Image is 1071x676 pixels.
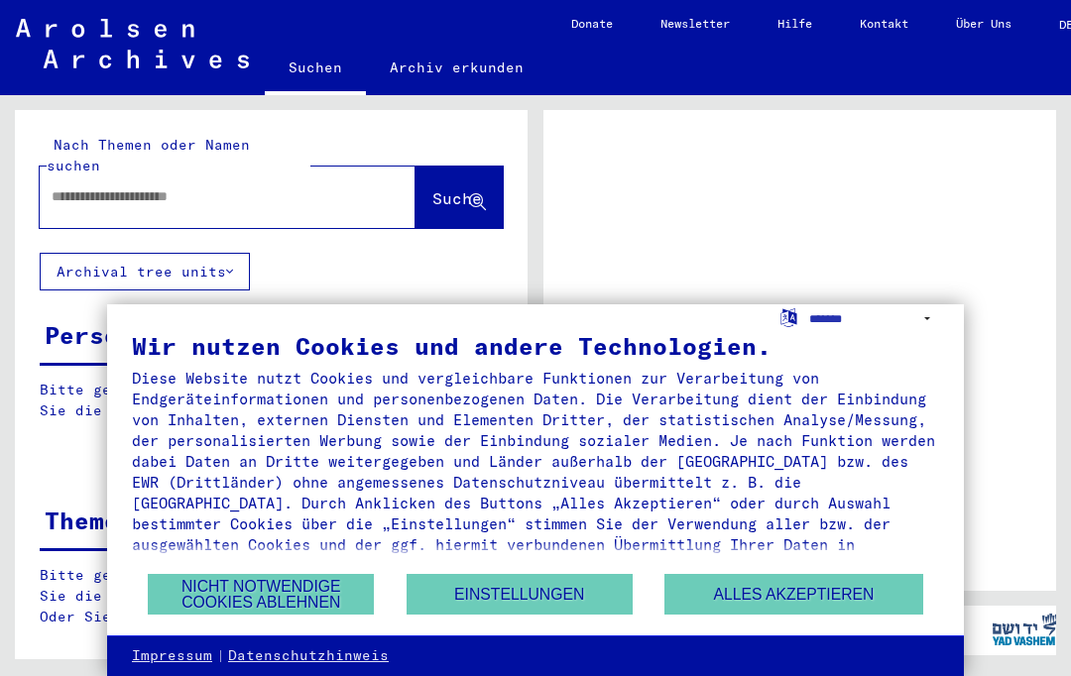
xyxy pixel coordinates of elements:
a: Impressum [132,646,212,666]
div: Themen [45,503,134,538]
a: Datenschutzhinweis [228,646,389,666]
button: Einstellungen [407,574,633,615]
img: Arolsen_neg.svg [16,19,249,68]
button: Suche [416,167,503,228]
button: Archival tree units [40,253,250,290]
button: Nicht notwendige Cookies ablehnen [148,574,374,615]
label: Sprache auswählen [778,307,799,326]
mat-label: Nach Themen oder Namen suchen [47,136,250,174]
a: Suchen [265,44,366,95]
div: Personen [45,317,164,353]
div: Wir nutzen Cookies und andere Technologien. [132,334,939,358]
p: Bitte geben Sie einen Suchbegriff ein oder nutzen Sie die Filter, um Suchertreffer zu erhalten. [40,380,502,421]
span: Suche [432,188,482,208]
button: Alles akzeptieren [664,574,922,615]
a: Archiv erkunden [366,44,547,91]
img: yv_logo.png [988,605,1062,654]
p: Bitte geben Sie einen Suchbegriff ein oder nutzen Sie die Filter, um Suchertreffer zu erhalten. O... [40,565,503,627]
select: Sprache auswählen [809,304,939,333]
div: Diese Website nutzt Cookies und vergleichbare Funktionen zur Verarbeitung von Endgeräteinformatio... [132,368,939,576]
